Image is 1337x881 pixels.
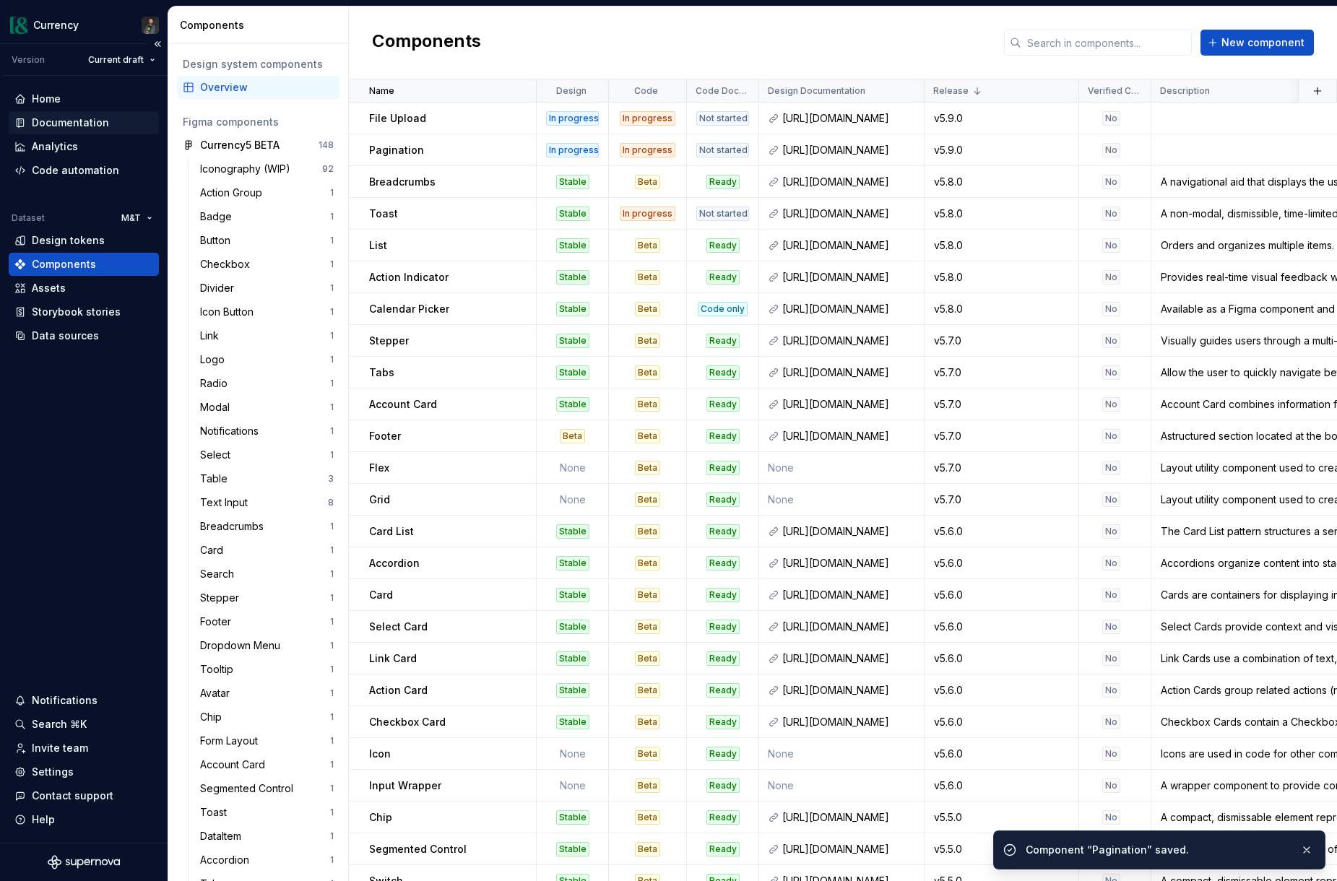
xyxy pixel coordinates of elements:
[9,229,159,252] a: Design tokens
[1102,556,1120,570] div: No
[706,365,740,380] div: Ready
[32,812,55,827] div: Help
[200,424,264,438] div: Notifications
[1102,524,1120,539] div: No
[782,556,915,570] div: [URL][DOMAIN_NAME]
[706,175,740,189] div: Ready
[194,443,339,466] a: Select1
[9,135,159,158] a: Analytics
[147,34,168,54] button: Collapse sidebar
[706,683,740,698] div: Ready
[556,207,589,221] div: Stable
[200,448,236,462] div: Select
[933,85,969,97] p: Release
[194,491,339,514] a: Text Input8
[635,492,660,507] div: Beta
[925,111,1078,126] div: v5.9.0
[9,87,159,110] a: Home
[369,302,449,316] p: Calendar Picker
[194,396,339,419] a: Modal1
[32,163,119,178] div: Code automation
[200,710,228,724] div: Chip
[1102,683,1120,698] div: No
[330,830,334,842] div: 1
[369,175,436,189] p: Breadcrumbs
[200,734,264,748] div: Form Layout
[330,235,334,246] div: 1
[328,497,334,508] div: 8
[925,524,1078,539] div: v5.6.0
[194,586,339,609] a: Stepper1
[200,853,255,867] div: Accordion
[556,175,589,189] div: Stable
[620,111,675,126] div: In progress
[330,592,334,604] div: 1
[194,515,339,538] a: Breadcrumbs1
[200,376,233,391] div: Radio
[200,519,269,534] div: Breadcrumbs
[330,616,334,628] div: 1
[12,212,45,224] div: Dataset
[706,238,740,253] div: Ready
[369,143,424,157] p: Pagination
[10,17,27,34] img: 77b064d8-59cc-4dbd-8929-60c45737814c.png
[330,640,334,651] div: 1
[537,484,609,516] td: None
[194,706,339,729] a: Chip1
[9,324,159,347] a: Data sources
[1221,35,1304,50] span: New component
[369,588,393,602] p: Card
[330,568,334,580] div: 1
[635,175,660,189] div: Beta
[194,563,339,586] a: Search1
[9,159,159,182] a: Code automation
[1102,461,1120,475] div: No
[194,277,339,300] a: Divider1
[194,253,339,276] a: Checkbox1
[556,524,589,539] div: Stable
[546,143,599,157] div: In progress
[925,492,1078,507] div: v5.7.0
[1088,85,1139,97] p: Verified Compliant
[782,524,915,539] div: [URL][DOMAIN_NAME]
[32,329,99,343] div: Data sources
[782,111,915,126] div: [URL][DOMAIN_NAME]
[200,495,254,510] div: Text Input
[537,452,609,484] td: None
[322,163,334,175] div: 92
[635,556,660,570] div: Beta
[32,693,98,708] div: Notifications
[12,54,45,66] div: Version
[782,143,915,157] div: [URL][DOMAIN_NAME]
[782,651,915,666] div: [URL][DOMAIN_NAME]
[330,330,334,342] div: 1
[782,683,915,698] div: [URL][DOMAIN_NAME]
[1102,620,1120,634] div: No
[1102,207,1120,221] div: No
[696,207,749,221] div: Not started
[925,651,1078,666] div: v5.6.0
[556,302,589,316] div: Stable
[121,212,141,224] span: M&T
[782,397,915,412] div: [URL][DOMAIN_NAME]
[200,209,238,224] div: Badge
[82,50,162,70] button: Current draft
[1102,651,1120,666] div: No
[200,829,247,843] div: DataItem
[369,334,409,348] p: Stepper
[194,825,339,848] a: DataItem1
[32,257,96,272] div: Components
[925,683,1078,698] div: v5.6.0
[635,429,660,443] div: Beta
[330,687,334,699] div: 1
[194,229,339,252] a: Button1
[328,473,334,485] div: 3
[1102,334,1120,348] div: No
[142,17,159,34] img: Patrick
[194,372,339,395] a: Radio1
[1102,365,1120,380] div: No
[9,808,159,831] button: Help
[782,429,915,443] div: [URL][DOMAIN_NAME]
[556,651,589,666] div: Stable
[48,855,120,869] a: Supernova Logo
